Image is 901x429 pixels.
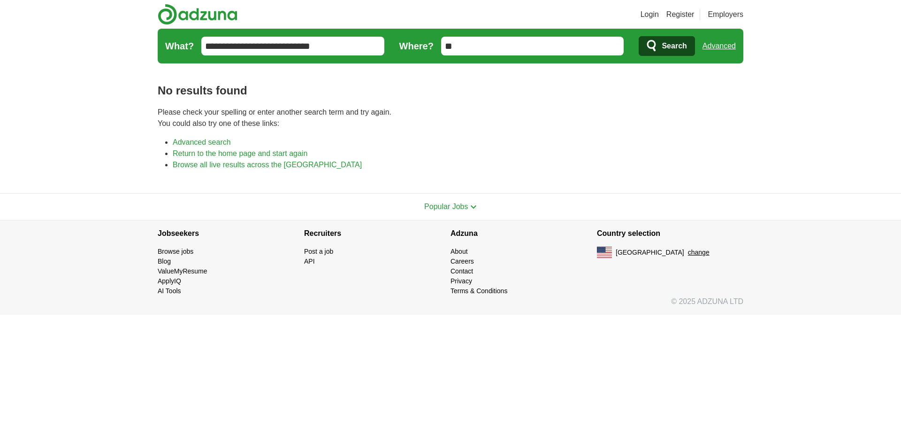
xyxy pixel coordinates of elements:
a: Return to the home page and start again [173,149,307,157]
a: Contact [450,267,473,275]
a: Browse jobs [158,248,193,255]
h1: No results found [158,82,743,99]
span: Search [662,37,687,55]
img: toggle icon [470,205,477,209]
a: Terms & Conditions [450,287,507,295]
span: Popular Jobs [424,203,468,211]
img: Adzuna logo [158,4,237,25]
a: Advanced search [173,138,231,146]
img: US flag [597,247,612,258]
a: Employers [708,9,743,20]
a: Browse all live results across the [GEOGRAPHIC_DATA] [173,161,362,169]
a: Privacy [450,277,472,285]
span: [GEOGRAPHIC_DATA] [616,248,684,257]
button: Search [639,36,695,56]
a: ValueMyResume [158,267,207,275]
button: change [688,248,710,257]
a: Login [641,9,659,20]
a: Post a job [304,248,333,255]
h4: Country selection [597,220,743,247]
a: ApplyIQ [158,277,181,285]
a: About [450,248,468,255]
a: Advanced [702,37,736,55]
p: Please check your spelling or enter another search term and try again. You could also try one of ... [158,107,743,129]
div: © 2025 ADZUNA LTD [150,296,751,315]
a: API [304,257,315,265]
a: Blog [158,257,171,265]
label: Where? [399,39,434,53]
a: Careers [450,257,474,265]
a: Register [666,9,695,20]
a: AI Tools [158,287,181,295]
label: What? [165,39,194,53]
